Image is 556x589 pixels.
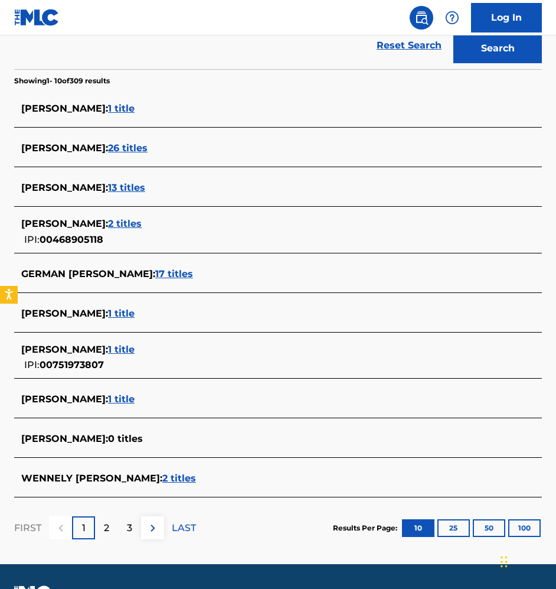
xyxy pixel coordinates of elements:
[21,218,108,229] span: [PERSON_NAME] :
[21,182,108,193] span: [PERSON_NAME] :
[14,521,41,535] p: FIRST
[414,11,429,25] img: search
[14,9,60,26] img: MLC Logo
[104,521,109,535] p: 2
[127,521,132,535] p: 3
[108,182,145,193] span: 13 titles
[445,11,459,25] img: help
[24,359,40,370] span: IPI:
[437,519,470,537] button: 25
[371,32,447,58] a: Reset Search
[471,3,542,32] a: Log In
[333,523,400,533] p: Results Per Page:
[21,344,108,355] span: [PERSON_NAME] :
[21,473,162,484] span: WENNELY [PERSON_NAME] :
[108,433,143,444] span: 0 titles
[40,359,104,370] span: 00751973807
[108,103,135,114] span: 1 title
[24,234,40,245] span: IPI:
[162,473,196,484] span: 2 titles
[410,6,433,30] a: Public Search
[108,308,135,319] span: 1 title
[172,521,196,535] p: LAST
[146,521,160,535] img: right
[21,433,108,444] span: [PERSON_NAME] :
[21,268,155,279] span: GERMAN [PERSON_NAME] :
[453,34,542,63] button: Search
[82,521,86,535] p: 1
[21,308,108,319] span: [PERSON_NAME] :
[155,268,193,279] span: 17 titles
[473,519,505,537] button: 50
[108,142,148,154] span: 26 titles
[21,393,108,405] span: [PERSON_NAME] :
[402,519,434,537] button: 10
[40,234,103,245] span: 00468905118
[14,76,110,86] p: Showing 1 - 10 of 309 results
[21,142,108,154] span: [PERSON_NAME] :
[508,519,541,537] button: 100
[108,218,142,229] span: 2 titles
[21,103,108,114] span: [PERSON_NAME] :
[108,393,135,405] span: 1 title
[497,532,556,589] iframe: Chat Widget
[440,6,464,30] div: Help
[501,544,508,580] div: Drag
[108,344,135,355] span: 1 title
